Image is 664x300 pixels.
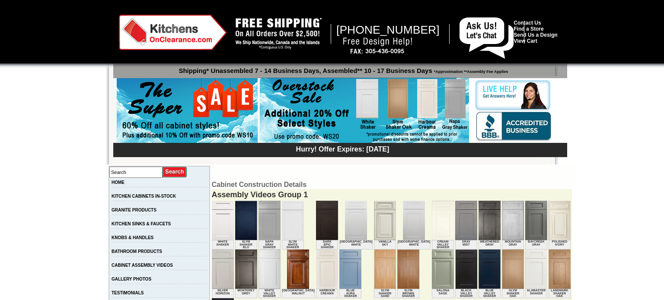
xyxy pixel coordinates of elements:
[112,194,176,199] a: KITCHEN CABINETS IN-STOCK
[112,249,162,254] a: BATHROOM PRODUCTS
[316,240,338,249] td: Dark Epic Shaker
[112,263,173,268] a: CABINET ASSEMBLY VIDEOS
[235,289,257,298] td: Monterey Grey
[514,32,557,38] a: Send Us a Design
[514,20,541,26] a: Contact Us
[525,289,547,298] td: Alabaster Shaker
[316,289,338,298] td: Harbour Creama
[163,166,187,178] input: Submit
[336,23,440,36] span: [PHONE_NUMBER]
[479,240,501,249] td: Weathered Gray
[282,240,304,249] td: Slym White Shaker
[514,38,537,44] a: View Cart
[212,189,572,201] div: Assembly Videos Group 1
[502,240,524,249] td: Mountain Gray
[525,240,547,249] td: Baycreek Gray
[112,235,153,240] a: KNOBS & HANDLES
[397,240,431,249] td: [GEOGRAPHIC_DATA] White
[479,289,501,298] td: Blue Valley Shaker
[432,67,508,74] span: *Approximation **Assembly Fee Applies
[339,240,373,249] td: [GEOGRAPHIC_DATA] White
[397,289,419,298] td: Slym Brown Shaker
[282,289,315,298] td: [GEOGRAPHIC_DATA] Walnut
[112,221,171,226] a: KITCHEN SINKS & FAUCETS
[112,180,124,185] a: HOME
[259,240,281,249] td: Napa Gray Shaker
[119,15,227,50] img: Kitchens on Clearance Logo
[212,289,234,298] td: Silver Horizon
[432,289,454,298] td: Salona Sage
[259,289,281,298] td: White Valley Shaker
[549,289,571,298] td: Landmark Shaker Oak
[374,289,396,298] td: Slym Shaker Sand
[374,240,396,249] td: Vanilla Sky
[235,240,257,249] td: Slym Shaker Blu
[432,240,454,249] td: Cream Valley Shaker
[502,289,524,298] td: Slym Shaker Oak
[455,289,477,298] td: Black Valley Shaker
[549,240,571,249] td: Polished Ivory
[212,181,572,189] td: Cabinet Construction Details
[112,291,144,295] a: TESTIMONIALS
[112,277,151,281] a: GALLERY PHOTOS
[118,144,567,153] div: Hurry! Offer Expires: [DATE]
[212,240,234,249] td: White Shaker
[118,63,567,74] p: Shipping* Unassembled 7 - 14 Business Days, Assembled** 10 - 17 Business Days
[112,208,156,212] a: GRANITE PRODUCTS
[339,289,361,298] td: Blue Aura Shaker
[455,240,477,249] td: Gray Mist
[514,26,543,32] a: Find a Store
